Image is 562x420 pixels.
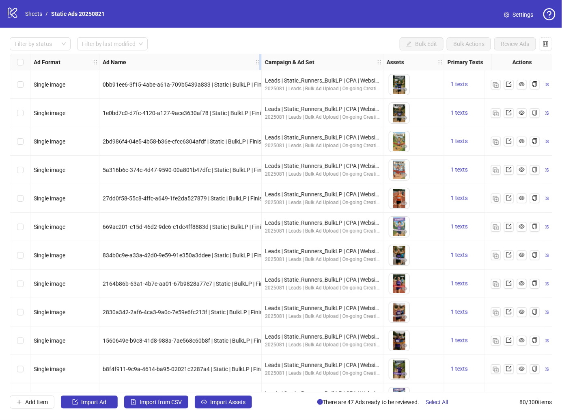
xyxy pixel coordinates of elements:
div: Select row 12 [10,383,30,412]
button: Preview [400,313,409,322]
span: Import Assets [210,399,245,405]
button: 1 texts [448,222,471,232]
span: Single image [34,366,65,372]
span: 1 texts [451,195,468,201]
span: eye [402,144,407,149]
strong: Campaign & Ad Set [265,58,314,67]
span: cloud-upload [201,399,207,405]
span: export [506,281,512,286]
button: Duplicate [491,108,501,118]
div: Leads | Static_Runners_BulkLP | CPA | Website | 20250801 | LinkedIn+BizPage [265,247,380,256]
img: Asset 1 [389,245,409,265]
button: 1 texts [448,279,471,289]
button: 1 texts [448,80,471,89]
span: export [506,110,512,115]
img: Duplicate [493,253,499,259]
button: Preview [400,256,409,265]
span: b8f4f911-9c9a-4614-ba95-02021c2287a4 | Static | BulkLP | FinishLine [103,366,279,372]
img: Duplicate [493,139,499,145]
img: Asset 1 [389,359,409,379]
span: copy [532,224,538,229]
span: eye [519,366,525,372]
li: / [45,9,48,18]
div: Resize Campaign & Ad Set column [381,54,383,70]
button: 1 texts [448,336,471,346]
span: eye [519,138,525,144]
button: Import Ad [61,396,118,409]
div: Select row 6 [10,213,30,241]
span: 1 texts [451,309,468,315]
span: 80 / 300 items [520,398,552,407]
span: eye [519,81,525,87]
span: eye [402,371,407,377]
button: Duplicate [491,250,501,260]
img: Duplicate [493,196,499,202]
span: file-excel [131,399,136,405]
span: copy [532,195,538,201]
div: 2025081 | Leads | Bulk Ad Upload | On-going Creative Test | Tier1+2 | BizPageAdmins+LinkedIn [265,370,380,377]
span: info-circle [317,399,323,405]
span: eye [519,337,525,343]
span: 1 texts [451,280,468,287]
button: Preview [400,227,409,237]
div: Select row 4 [10,156,30,184]
img: Duplicate [493,82,499,88]
span: Single image [34,138,65,145]
img: Asset 1 [389,387,409,408]
div: Leads | Static_Runners_BulkLP | CPA | Website | 20250801 | LinkedIn+BizPage [265,161,380,170]
img: Asset 1 [389,160,409,180]
span: eye [402,257,407,263]
span: holder [98,59,104,65]
button: Preview [400,142,409,152]
span: eye [402,200,407,206]
div: 2025081 | Leads | Bulk Ad Upload | On-going Creative Test | Tier1+2 | BizPageAdmins+LinkedIn [265,284,380,292]
span: 1 texts [451,223,468,230]
div: Leads | Static_Runners_BulkLP | CPA | Website | 20250801 | LinkedIn+BizPage [265,332,380,341]
span: holder [93,59,98,65]
span: copy [532,281,538,286]
span: holder [382,59,388,65]
img: Asset 1 [389,331,409,351]
button: 1 texts [448,194,471,203]
div: Select row 8 [10,270,30,298]
span: question-circle [543,8,556,20]
button: Review Ads [494,37,536,50]
div: Leads | Static_Runners_BulkLP | CPA | Website | 20250801 | LinkedIn+BizPage [265,190,380,199]
button: Import Assets [195,396,252,409]
img: Duplicate [493,310,499,316]
span: 1 texts [451,109,468,116]
span: eye [402,87,407,92]
button: Add Item [10,396,54,409]
div: 2025081 | Leads | Bulk Ad Upload | On-going Creative Test | Tier1+2 | BizPageAdmins+LinkedIn [265,256,380,263]
button: Duplicate [491,364,501,374]
div: Resize Ad Format column [97,54,99,70]
div: Leads | Static_Runners_BulkLP | CPA | Website | 20250801 | LinkedIn+BizPage [265,218,380,227]
button: Preview [400,341,409,351]
span: 1e0bd7c0-d7fc-4120-a127-9ace3630af78 | Static | BulkLP | FinishLine [103,110,278,116]
span: Import from CSV [140,399,182,405]
span: export [506,366,512,372]
img: Asset 1 [389,103,409,123]
span: holder [255,59,261,65]
span: Single image [34,224,65,230]
img: Asset 1 [389,274,409,294]
span: export [506,195,512,201]
div: Select all rows [10,54,30,70]
img: Duplicate [493,338,499,344]
div: Leads | Static_Runners_BulkLP | CPA | Website | 20250801 | LinkedIn+BizPage [265,104,380,113]
span: holder [261,59,266,65]
div: Select row 1 [10,70,30,99]
span: copy [532,366,538,372]
span: Single image [34,252,65,259]
span: eye [402,229,407,235]
button: 1 texts [448,307,471,317]
button: Preview [400,170,409,180]
span: 1560649e-b9c8-41d8-988a-7ae568c60b8f | Static | BulkLP | FinishLine [103,337,279,344]
span: Add Item [25,399,48,405]
span: eye [519,252,525,258]
span: Import Ad [81,399,106,405]
button: Duplicate [491,80,501,89]
img: Asset 1 [389,74,409,95]
img: Duplicate [493,224,499,230]
span: eye [402,115,407,121]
